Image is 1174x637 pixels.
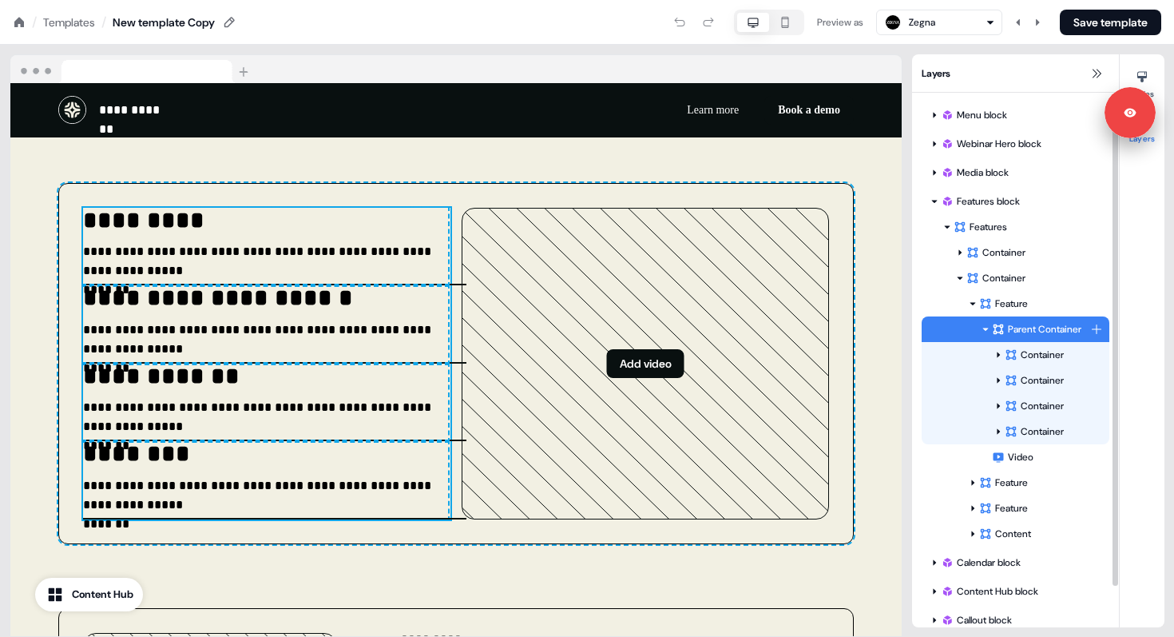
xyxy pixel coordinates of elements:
[979,500,1103,516] div: Feature
[941,612,1103,628] div: Callout block
[1005,398,1103,414] div: Container
[876,10,1002,35] button: Zegna
[922,607,1109,633] div: Callout block
[941,555,1103,571] div: Calendar block
[941,107,1103,123] div: Menu block
[817,14,863,30] div: Preview as
[922,189,1109,547] div: Features blockFeaturesContainerContainerFeatureParent ContainerContainerContainerContainerContain...
[1120,64,1164,99] button: Styles
[922,131,1109,157] div: Webinar Hero block
[966,270,1103,286] div: Container
[941,583,1103,599] div: Content Hub block
[992,321,1090,337] div: Parent Container
[674,96,752,125] button: Learn more
[922,214,1109,547] div: FeaturesContainerContainerFeatureParent ContainerContainerContainerContainerContainerVideoFeature...
[979,475,1103,491] div: Feature
[1005,372,1103,388] div: Container
[462,208,829,520] div: Add video
[941,193,1103,209] div: Features block
[922,102,1109,128] div: Menu block
[113,14,215,30] div: New template Copy
[979,296,1103,312] div: Feature
[966,245,1103,261] div: Container
[922,265,1109,547] div: ContainerFeatureParent ContainerContainerContainerContainerContainerVideoFeatureFeatureContent
[922,240,1109,265] div: Container
[941,165,1103,181] div: Media block
[607,349,684,378] button: Add video
[941,136,1103,152] div: Webinar Hero block
[922,317,1109,444] div: Parent ContainerContainerContainerContainerContainer
[10,55,256,84] img: Browser topbar
[912,54,1119,93] div: Layers
[954,219,1103,235] div: Features
[922,521,1109,547] div: Content
[462,96,854,125] div: Learn moreBook a demo
[922,579,1109,604] div: Content Hub block
[101,14,106,31] div: /
[35,578,143,611] button: Content Hub
[32,14,37,31] div: /
[43,14,95,30] a: Templates
[922,291,1109,470] div: FeatureParent ContainerContainerContainerContainerContainerVideo
[992,449,1109,465] div: Video
[1005,347,1103,363] div: Container
[1060,10,1161,35] button: Save template
[922,160,1109,185] div: Media block
[922,393,1109,419] div: Container
[72,587,133,603] div: Content Hub
[922,444,1109,470] div: Video
[764,96,854,125] button: Book a demo
[1005,424,1103,440] div: Container
[909,14,935,30] div: Zegna
[922,550,1109,575] div: Calendar block
[922,470,1109,496] div: Feature
[922,368,1109,393] div: Container
[922,342,1109,368] div: Container
[922,419,1109,444] div: Container
[922,496,1109,521] div: Feature
[979,526,1103,542] div: Content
